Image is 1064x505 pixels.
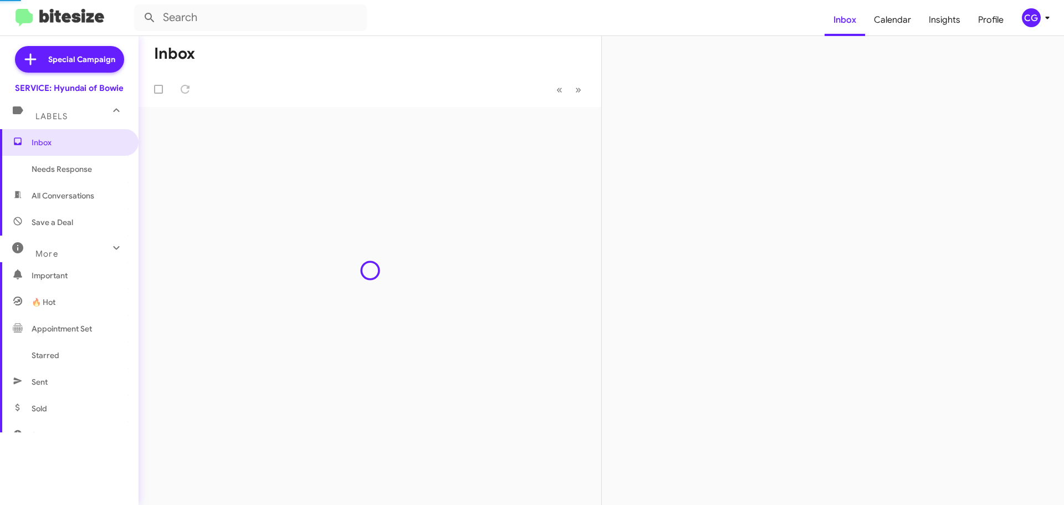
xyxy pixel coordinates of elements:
div: CG [1022,8,1041,27]
a: Insights [920,4,969,36]
span: Appointment Set [32,323,92,334]
span: Save a Deal [32,217,73,228]
nav: Page navigation example [550,78,588,101]
span: Important [32,270,126,281]
a: Inbox [825,4,865,36]
span: Starred [32,350,59,361]
span: Labels [35,111,68,121]
span: « [556,83,562,96]
a: Profile [969,4,1012,36]
span: Inbox [32,137,126,148]
span: Needs Response [32,164,126,175]
h1: Inbox [154,45,195,63]
span: » [575,83,581,96]
span: Sold [32,403,47,414]
button: CG [1012,8,1052,27]
a: Calendar [865,4,920,36]
span: All Conversations [32,190,94,201]
span: Sold Responded [32,430,90,441]
a: Special Campaign [15,46,124,73]
span: Special Campaign [48,54,115,65]
button: Previous [550,78,569,101]
input: Search [134,4,367,31]
span: 🔥 Hot [32,297,55,308]
span: Sent [32,376,48,387]
span: More [35,249,58,259]
div: SERVICE: Hyundai of Bowie [15,83,124,94]
button: Next [569,78,588,101]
